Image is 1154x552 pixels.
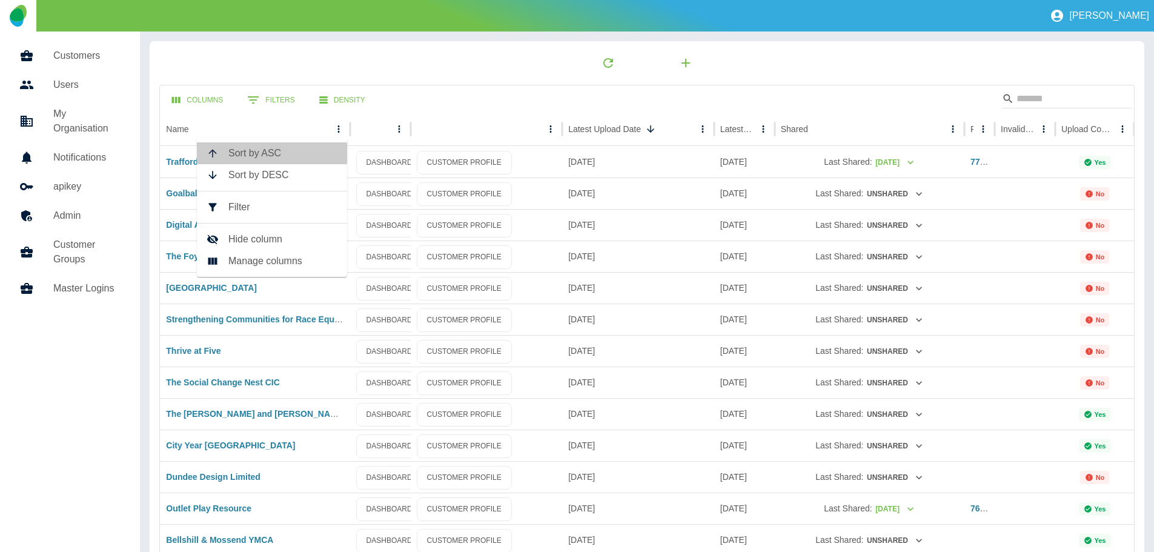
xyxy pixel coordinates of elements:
div: Last Shared: [781,273,958,304]
div: 15 Sep 2025 [714,209,775,241]
div: 15 Sep 2025 [714,367,775,398]
button: Unshared [866,405,923,424]
div: Not all required reports for this customer were uploaded for the latest usage month. [1080,345,1110,358]
div: 14 Sep 2025 [714,304,775,335]
button: [DATE] [875,500,915,519]
button: Density [310,89,375,111]
a: CUSTOMER PROFILE [417,245,512,269]
div: Not all required reports for this customer were uploaded for the latest usage month. [1080,376,1110,390]
a: DASHBOARD [356,214,423,238]
span: Sort by DESC [228,168,337,182]
a: Strengthening Communities for Race Equality [GEOGRAPHIC_DATA] [166,314,444,324]
button: Shared column menu [944,121,961,138]
p: Yes [1095,159,1106,166]
a: DASHBOARD [356,434,423,458]
a: Customers [10,41,130,70]
a: CUSTOMER PROFILE [417,466,512,490]
h5: apikey [53,179,121,194]
a: CUSTOMER PROFILE [417,214,512,238]
div: Not all required reports for this customer were uploaded for the latest usage month. [1080,219,1110,232]
a: Trafford Rape Crisis [166,157,247,167]
a: CUSTOMER PROFILE [417,497,512,521]
a: Bellshill & Mossend YMCA [166,535,273,545]
div: Last Shared: [781,430,958,461]
a: Goalball UK [166,188,214,198]
a: Thrive at Five [166,346,221,356]
button: Ref column menu [975,121,992,138]
button: Latest Upload Date column menu [694,121,711,138]
button: column menu [391,121,408,138]
h5: Notifications [53,150,121,165]
div: 18 Sep 2025 [562,209,714,241]
button: Name column menu [330,121,347,138]
div: Not all required reports for this customer were uploaded for the latest usage month. [1080,282,1110,295]
a: Customer Groups [10,230,130,274]
a: DASHBOARD [356,245,423,269]
button: Latest Usage column menu [755,121,772,138]
button: Unshared [866,279,923,298]
h5: Users [53,78,121,92]
ul: Name column menu [197,138,347,277]
div: 15 Sep 2025 [714,178,775,209]
a: DASHBOARD [356,340,423,364]
a: [GEOGRAPHIC_DATA] [166,283,257,293]
p: No [1096,316,1105,324]
p: No [1096,253,1105,261]
a: City Year [GEOGRAPHIC_DATA] [166,441,295,450]
a: DASHBOARD [356,497,423,521]
div: 14 Aug 2025 [714,461,775,493]
div: Ref [970,124,973,134]
p: No [1096,379,1105,387]
div: Upload Complete [1061,124,1113,134]
a: CUSTOMER PROFILE [417,151,512,175]
a: CUSTOMER PROFILE [417,371,512,395]
button: Unshared [866,216,923,235]
button: Unshared [866,468,923,487]
div: Last Shared: [781,304,958,335]
a: DASHBOARD [356,151,423,175]
div: Search [1002,89,1132,111]
p: Yes [1095,505,1106,513]
button: Select columns [162,89,233,111]
div: Not all required reports for this customer were uploaded for the latest usage month. [1080,250,1110,264]
div: 15 Sep 2025 [714,272,775,304]
div: 15 Sep 2025 [714,146,775,178]
div: 18 Sep 2025 [562,178,714,209]
h5: Admin [53,208,121,223]
button: Unshared [866,342,923,361]
div: Last Shared: [781,336,958,367]
button: Sort [642,121,659,138]
span: Filter [228,200,337,214]
span: Manage columns [228,254,337,268]
div: Last Shared: [781,178,958,209]
img: Logo [10,5,26,27]
p: Yes [1095,537,1106,544]
div: 18 Sep 2025 [562,304,714,335]
div: 12 Sep 2025 [714,398,775,430]
div: 18 Sep 2025 [562,146,714,178]
div: Invalid Creds [1001,124,1034,134]
button: Upload Complete column menu [1114,121,1131,138]
a: Admin [10,201,130,230]
div: Last Shared: [781,462,958,493]
div: 15 Sep 2025 [714,430,775,461]
a: The Social Change Nest CIC [166,377,279,387]
a: 768134 [970,504,999,513]
button: Unshared [866,437,923,456]
div: Name [166,124,188,134]
div: Last Shared: [781,367,958,398]
div: 18 Sep 2025 [562,398,714,430]
div: 18 Sep 2025 [562,272,714,304]
button: [PERSON_NAME] [1045,4,1154,28]
button: Unshared [866,311,923,330]
h5: Master Logins [53,281,121,296]
span: Sort by ASC [228,146,337,161]
button: Unshared [866,185,923,204]
div: 18 Sep 2025 [562,335,714,367]
a: DASHBOARD [356,466,423,490]
div: Latest Upload Date [568,124,641,134]
a: 770720 [970,157,999,167]
a: Outlet Play Resource [166,504,251,513]
a: CUSTOMER PROFILE [417,403,512,427]
a: CUSTOMER PROFILE [417,277,512,301]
